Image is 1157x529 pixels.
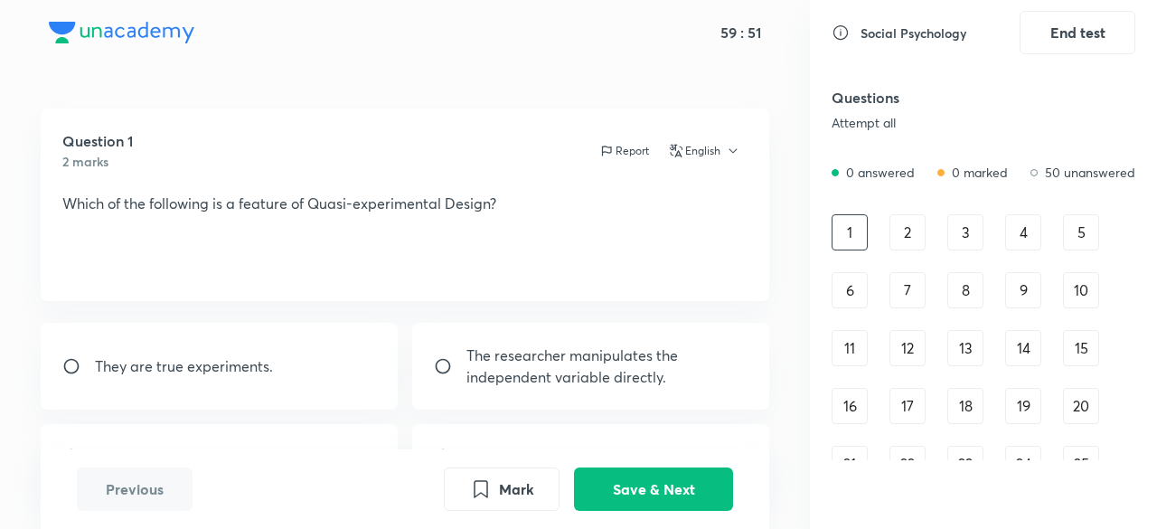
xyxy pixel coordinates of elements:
div: 16 [832,388,868,424]
div: 14 [1005,330,1041,366]
div: 9 [1005,272,1041,308]
div: 11 [832,330,868,366]
div: 17 [889,388,926,424]
div: 8 [947,272,983,308]
p: It is not subjected to history effect. [466,446,693,468]
div: 6 [832,272,868,308]
img: report icon [599,144,614,158]
div: 15 [1063,330,1099,366]
div: 5 [1063,214,1099,250]
div: 24 [1005,446,1041,482]
p: 50 unanswered [1045,163,1135,182]
button: Previous [77,468,193,511]
div: 18 [947,388,983,424]
p: 0 marked [952,163,1008,182]
h5: 51 [744,24,761,42]
h6: Social Psychology [861,24,966,43]
div: 21 [832,446,868,482]
h5: 59 : [717,24,744,42]
div: 1 [832,214,868,250]
div: 25 [1063,446,1099,482]
p: Report [616,143,649,159]
div: 4 [1005,214,1041,250]
div: 12 [889,330,926,366]
p: Which of the following is a feature of Quasi-experimental Design? [62,193,748,214]
div: 20 [1063,388,1099,424]
button: English [663,143,740,159]
p: The researcher manipulates the independent variable directly. [466,345,748,388]
p: Random assignment is not possible. [95,446,332,468]
div: 3 [947,214,983,250]
h5: Question 1 [62,130,133,152]
div: 13 [947,330,983,366]
h5: Questions [832,87,1044,109]
div: 2 [889,214,926,250]
div: 23 [947,446,983,482]
div: Attempt all [832,116,1044,130]
button: Save & Next [574,468,733,511]
h6: 2 marks [62,152,133,171]
div: 22 [889,446,926,482]
button: Mark [444,468,560,511]
p: They are true experiments. [95,355,273,377]
button: End test [1020,11,1135,54]
div: 7 [889,272,926,308]
div: 19 [1005,388,1041,424]
p: 0 answered [846,163,915,182]
div: 10 [1063,272,1099,308]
